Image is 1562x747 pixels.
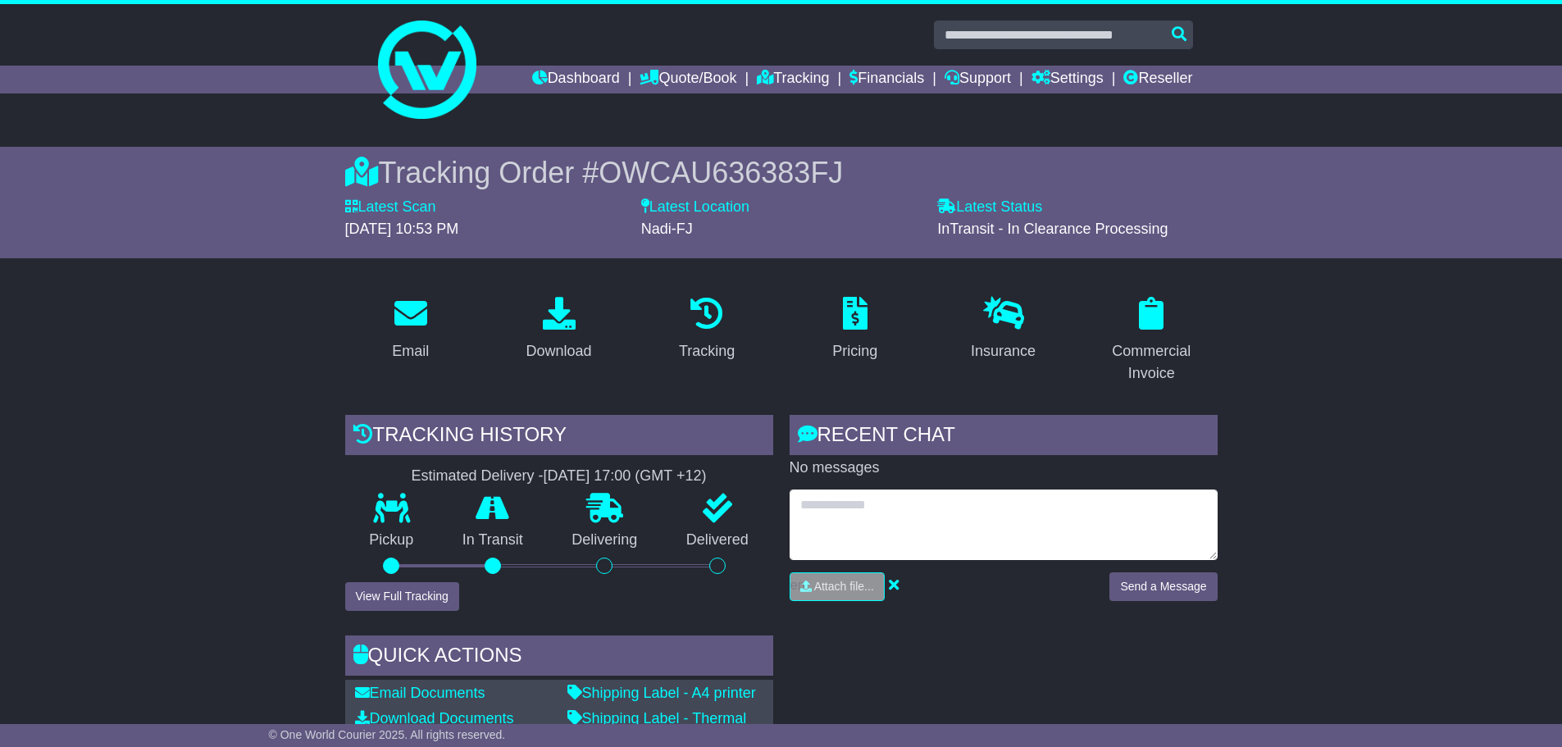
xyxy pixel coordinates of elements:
div: Pricing [832,340,877,362]
a: Shipping Label - Thermal printer [567,710,747,745]
p: In Transit [438,531,548,549]
label: Latest Status [937,198,1042,216]
a: Email Documents [355,685,485,701]
div: Tracking [679,340,735,362]
a: Quote/Book [640,66,736,93]
p: Delivering [548,531,663,549]
a: Financials [849,66,924,93]
a: Settings [1031,66,1104,93]
label: Latest Scan [345,198,436,216]
div: Quick Actions [345,635,773,680]
button: View Full Tracking [345,582,459,611]
div: Email [392,340,429,362]
a: Download [515,291,602,368]
div: Download [526,340,591,362]
span: OWCAU636383FJ [599,156,843,189]
span: Nadi-FJ [641,221,693,237]
label: Latest Location [641,198,749,216]
span: © One World Courier 2025. All rights reserved. [269,728,506,741]
a: Shipping Label - A4 printer [567,685,756,701]
button: Send a Message [1109,572,1217,601]
a: Pricing [822,291,888,368]
a: Reseller [1123,66,1192,93]
a: Tracking [668,291,745,368]
div: Commercial Invoice [1096,340,1207,385]
div: Insurance [971,340,1036,362]
a: Insurance [960,291,1046,368]
a: Support [945,66,1011,93]
div: Tracking Order # [345,155,1218,190]
span: InTransit - In Clearance Processing [937,221,1168,237]
p: Pickup [345,531,439,549]
div: [DATE] 17:00 (GMT +12) [544,467,707,485]
p: Delivered [662,531,773,549]
p: No messages [790,459,1218,477]
a: Email [381,291,439,368]
a: Download Documents [355,710,514,727]
div: Estimated Delivery - [345,467,773,485]
span: [DATE] 10:53 PM [345,221,459,237]
div: RECENT CHAT [790,415,1218,459]
div: Tracking history [345,415,773,459]
a: Dashboard [532,66,620,93]
a: Tracking [757,66,829,93]
a: Commercial Invoice [1086,291,1218,390]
